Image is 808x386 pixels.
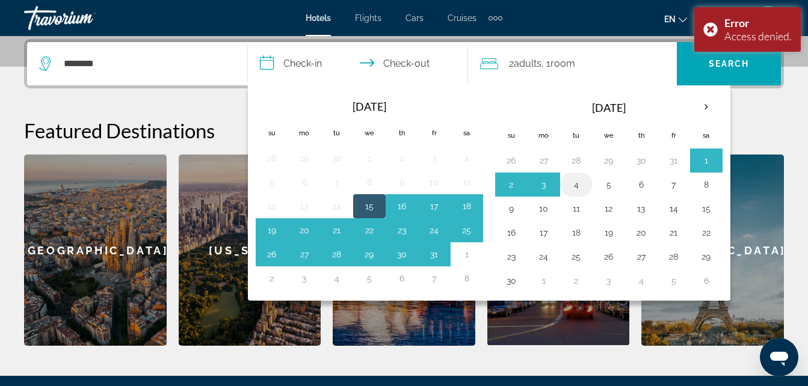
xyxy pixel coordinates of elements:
[425,174,444,191] button: Day 10
[457,270,476,287] button: Day 8
[295,222,314,239] button: Day 20
[448,13,476,23] a: Cruises
[567,248,586,265] button: Day 25
[360,222,379,239] button: Day 22
[425,222,444,239] button: Day 24
[262,270,282,287] button: Day 2
[295,246,314,263] button: Day 27
[360,150,379,167] button: Day 1
[567,224,586,241] button: Day 18
[355,13,381,23] a: Flights
[664,152,683,169] button: Day 31
[425,270,444,287] button: Day 7
[392,198,412,215] button: Day 16
[664,10,687,28] button: Change language
[392,246,412,263] button: Day 30
[632,176,651,193] button: Day 6
[534,200,554,217] button: Day 10
[262,174,282,191] button: Day 5
[295,270,314,287] button: Day 3
[502,176,521,193] button: Day 2
[502,248,521,265] button: Day 23
[753,5,784,31] button: User Menu
[262,150,282,167] button: Day 28
[295,150,314,167] button: Day 29
[664,248,683,265] button: Day 28
[262,246,282,263] button: Day 26
[599,200,618,217] button: Day 12
[632,152,651,169] button: Day 30
[179,155,321,346] div: [US_STATE]
[760,338,798,376] iframe: Bouton de lancement de la fenêtre de messagerie
[457,174,476,191] button: Day 11
[24,2,144,34] a: Travorium
[360,174,379,191] button: Day 8
[248,42,469,85] button: Select check in and out date
[392,150,412,167] button: Day 2
[541,55,575,72] span: , 1
[664,176,683,193] button: Day 7
[599,272,618,289] button: Day 3
[295,174,314,191] button: Day 6
[262,222,282,239] button: Day 19
[528,93,690,122] th: [DATE]
[534,272,554,289] button: Day 1
[360,270,379,287] button: Day 5
[256,93,483,290] table: Left calendar grid
[567,200,586,217] button: Day 11
[392,270,412,287] button: Day 6
[697,176,716,193] button: Day 8
[550,58,575,69] span: Room
[327,270,347,287] button: Day 4
[690,93,723,121] button: Next month
[534,176,554,193] button: Day 3
[24,118,784,142] h2: Featured Destinations
[468,42,677,85] button: Travelers: 2 adults, 0 children
[677,42,781,85] button: Search
[406,13,424,23] a: Cars
[632,248,651,265] button: Day 27
[327,150,347,167] button: Day 30
[24,155,167,346] div: [GEOGRAPHIC_DATA]
[306,13,331,23] a: Hotels
[295,198,314,215] button: Day 13
[567,152,586,169] button: Day 28
[457,222,476,239] button: Day 25
[502,272,521,289] button: Day 30
[360,246,379,263] button: Day 29
[664,272,683,289] button: Day 5
[534,152,554,169] button: Day 27
[489,8,502,28] button: Extra navigation items
[664,14,676,24] span: en
[632,224,651,241] button: Day 20
[392,174,412,191] button: Day 9
[502,224,521,241] button: Day 16
[425,150,444,167] button: Day 3
[567,176,586,193] button: Day 4
[514,58,541,69] span: Adults
[327,222,347,239] button: Day 21
[457,246,476,263] button: Day 1
[724,16,792,29] div: Error
[567,272,586,289] button: Day 2
[697,272,716,289] button: Day 6
[599,152,618,169] button: Day 29
[262,198,282,215] button: Day 12
[697,200,716,217] button: Day 15
[392,222,412,239] button: Day 23
[599,248,618,265] button: Day 26
[534,248,554,265] button: Day 24
[502,152,521,169] button: Day 26
[632,200,651,217] button: Day 13
[724,29,792,43] div: Access denied.
[697,152,716,169] button: Day 1
[327,198,347,215] button: Day 14
[457,198,476,215] button: Day 18
[664,224,683,241] button: Day 21
[425,198,444,215] button: Day 17
[599,224,618,241] button: Day 19
[425,246,444,263] button: Day 31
